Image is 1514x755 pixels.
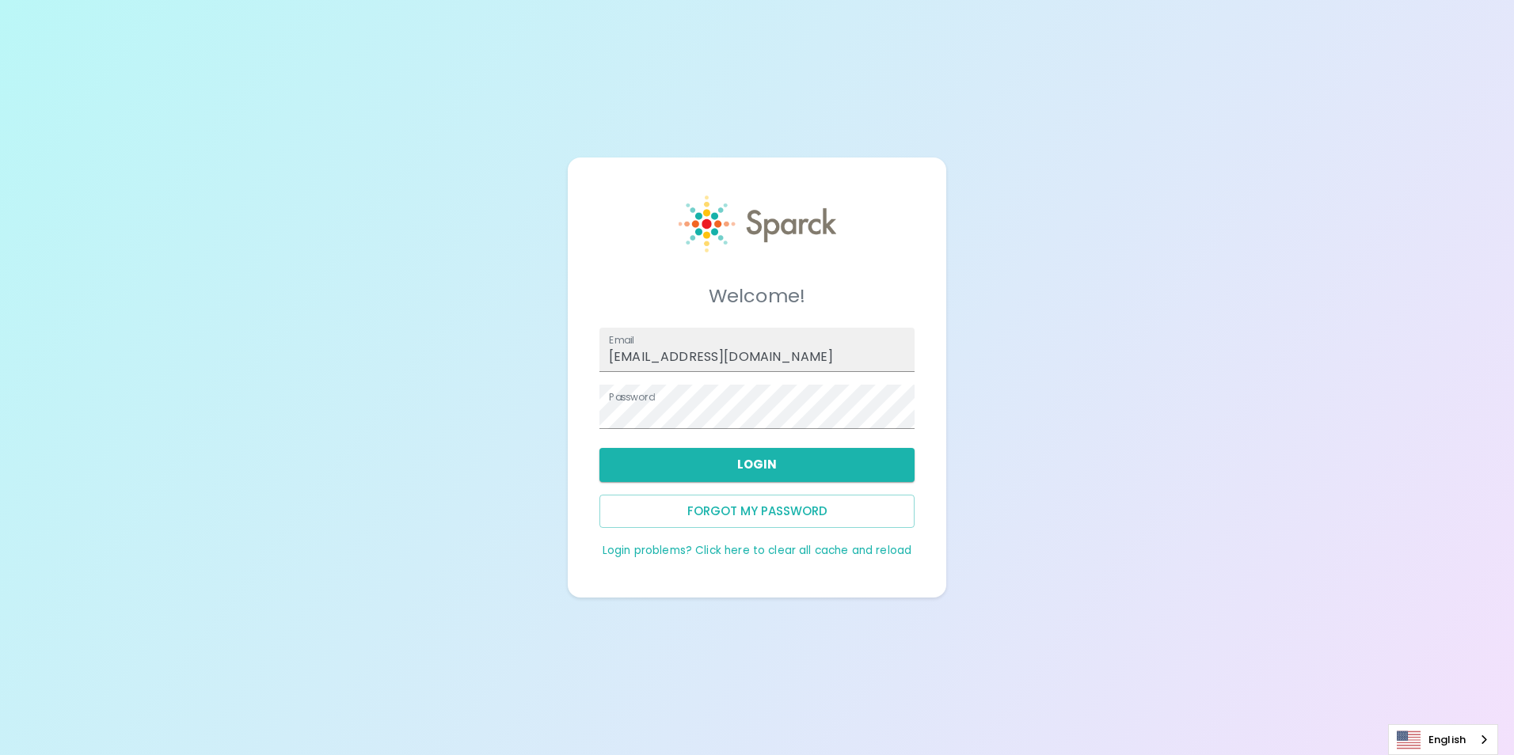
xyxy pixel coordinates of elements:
button: Login [599,448,915,481]
label: Password [609,390,655,404]
div: Language [1388,724,1498,755]
button: Forgot my password [599,495,915,528]
aside: Language selected: English [1388,724,1498,755]
h5: Welcome! [599,283,915,309]
a: Login problems? Click here to clear all cache and reload [603,543,911,558]
img: Sparck logo [679,195,836,252]
label: Email [609,333,634,347]
a: English [1389,725,1497,754]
